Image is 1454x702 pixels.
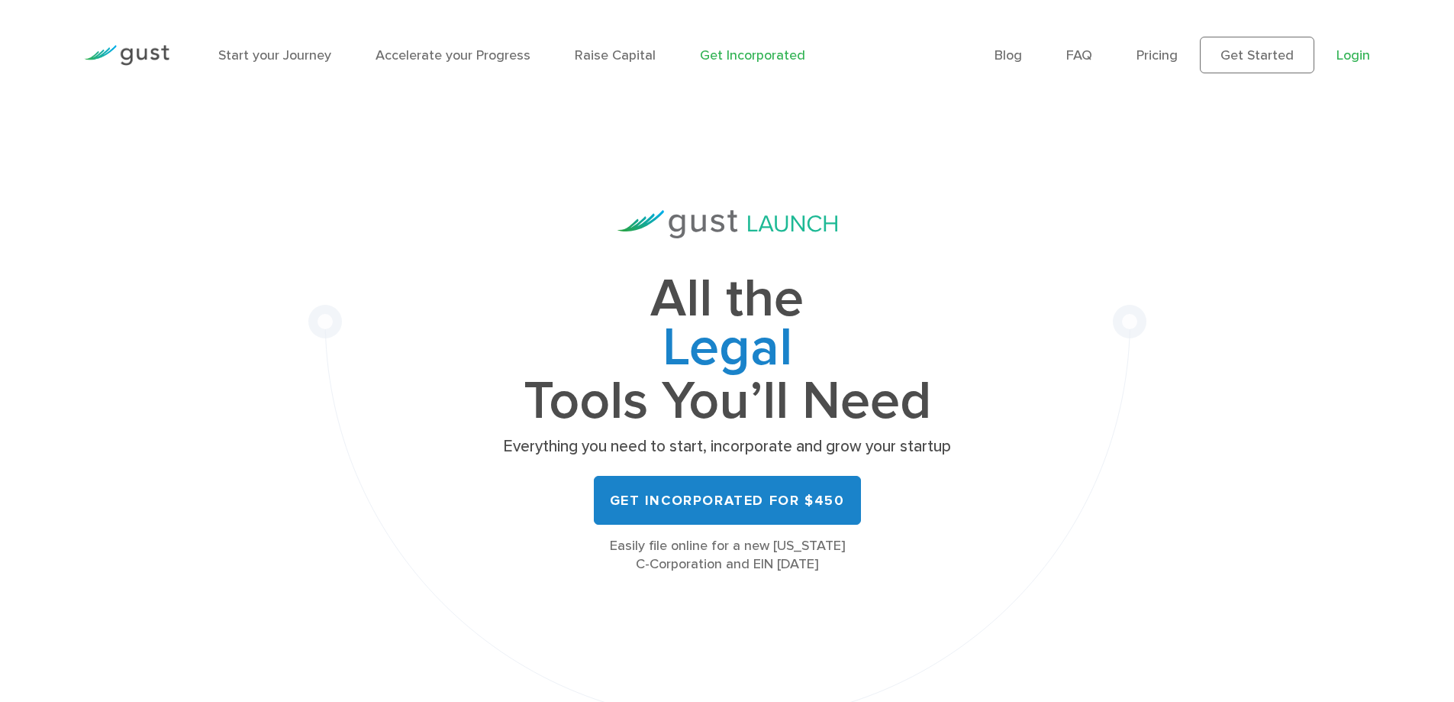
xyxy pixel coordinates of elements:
p: Everything you need to start, incorporate and grow your startup [498,436,956,458]
span: Legal [498,324,956,377]
a: Get Incorporated [700,47,805,63]
div: Easily file online for a new [US_STATE] C-Corporation and EIN [DATE] [498,537,956,574]
a: Get Started [1200,37,1314,73]
a: Get Incorporated for $450 [594,476,861,525]
a: Blog [995,47,1022,63]
img: Gust Launch Logo [617,210,837,238]
h1: All the Tools You’ll Need [498,275,956,425]
a: Login [1336,47,1370,63]
a: FAQ [1066,47,1092,63]
img: Gust Logo [84,45,169,66]
a: Start your Journey [218,47,331,63]
a: Raise Capital [575,47,656,63]
a: Pricing [1136,47,1178,63]
a: Accelerate your Progress [376,47,530,63]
